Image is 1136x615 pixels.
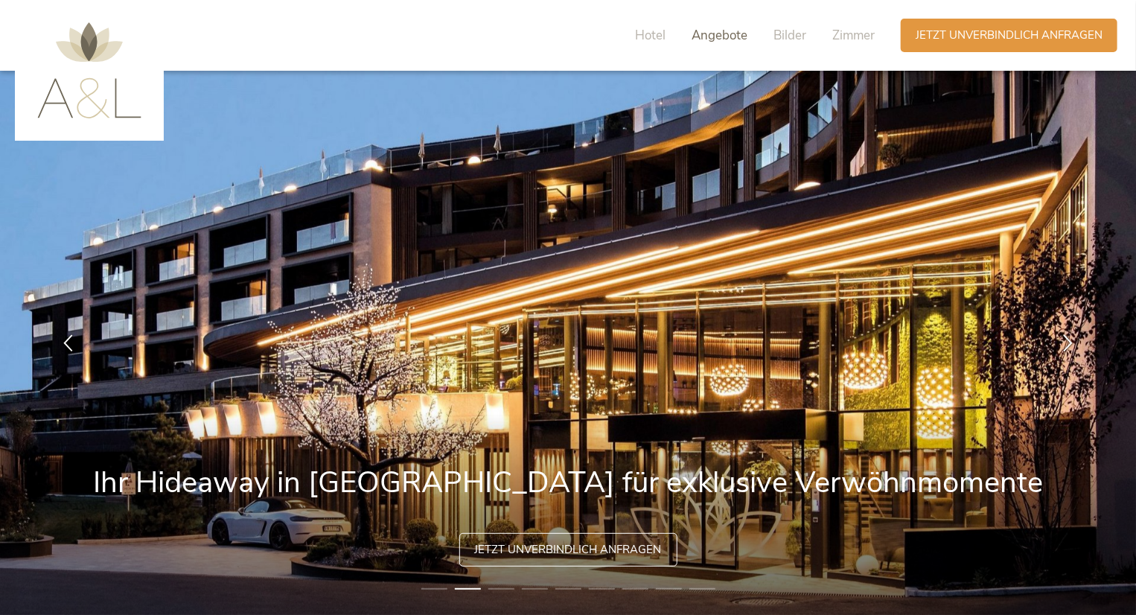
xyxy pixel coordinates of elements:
[692,27,747,44] span: Angebote
[916,28,1103,43] span: Jetzt unverbindlich anfragen
[37,22,141,118] img: AMONTI & LUNARIS Wellnessresort
[475,542,662,558] span: Jetzt unverbindlich anfragen
[832,27,875,44] span: Zimmer
[635,27,666,44] span: Hotel
[773,27,806,44] span: Bilder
